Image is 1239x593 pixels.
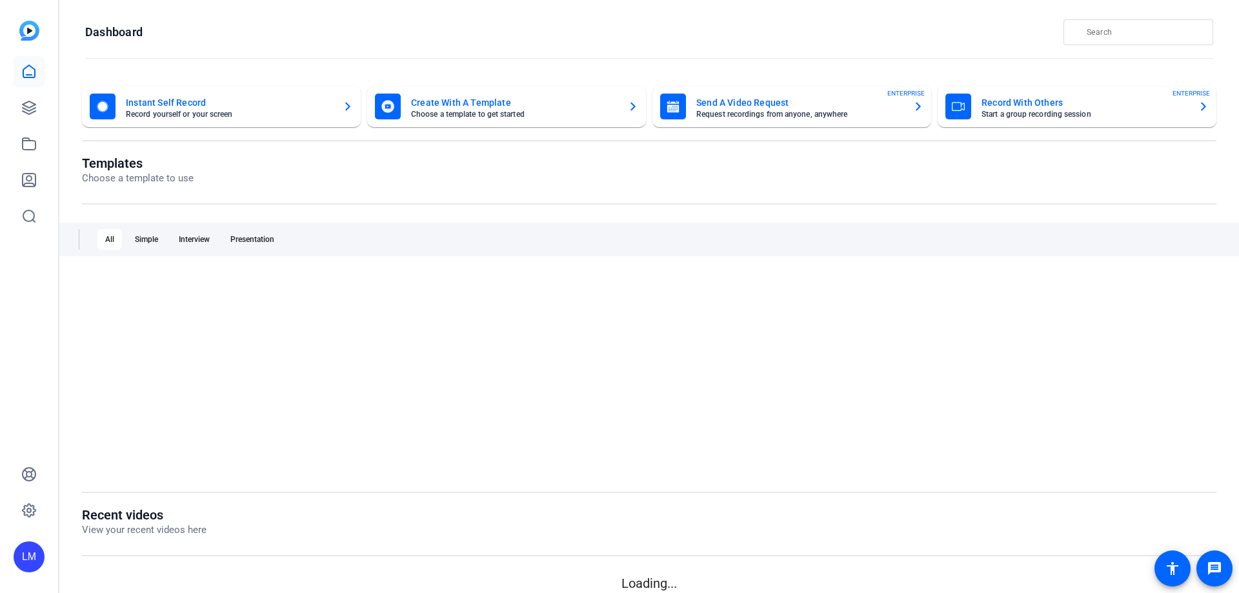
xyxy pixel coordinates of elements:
[14,541,45,572] div: LM
[982,95,1188,110] mat-card-title: Record With Others
[887,88,925,98] span: ENTERPRISE
[411,95,618,110] mat-card-title: Create With A Template
[696,110,903,118] mat-card-subtitle: Request recordings from anyone, anywhere
[126,110,332,118] mat-card-subtitle: Record yourself or your screen
[1087,25,1203,40] input: Search
[82,156,194,171] h1: Templates
[1207,561,1222,576] mat-icon: message
[19,21,39,41] img: blue-gradient.svg
[652,86,931,127] button: Send A Video RequestRequest recordings from anyone, anywhereENTERPRISE
[82,523,206,538] p: View your recent videos here
[1165,561,1180,576] mat-icon: accessibility
[696,95,903,110] mat-card-title: Send A Video Request
[85,25,143,40] h1: Dashboard
[171,229,217,250] div: Interview
[938,86,1216,127] button: Record With OthersStart a group recording sessionENTERPRISE
[367,86,646,127] button: Create With A TemplateChoose a template to get started
[97,229,122,250] div: All
[982,110,1188,118] mat-card-subtitle: Start a group recording session
[127,229,166,250] div: Simple
[223,229,282,250] div: Presentation
[82,171,194,186] p: Choose a template to use
[1173,88,1210,98] span: ENTERPRISE
[82,507,206,523] h1: Recent videos
[126,95,332,110] mat-card-title: Instant Self Record
[82,574,1216,593] p: Loading...
[82,86,361,127] button: Instant Self RecordRecord yourself or your screen
[411,110,618,118] mat-card-subtitle: Choose a template to get started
